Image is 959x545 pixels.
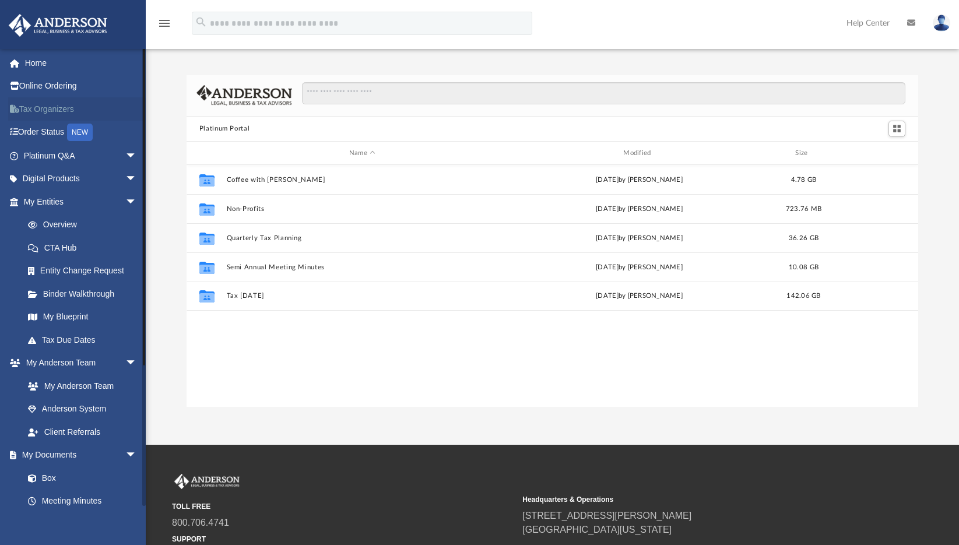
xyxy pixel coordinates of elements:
[8,97,154,121] a: Tax Organizers
[226,234,498,242] button: Quarterly Tax Planning
[172,518,229,528] a: 800.706.4741
[8,144,154,167] a: Platinum Q&Aarrow_drop_down
[67,124,93,141] div: NEW
[789,264,819,270] span: 10.08 GB
[125,190,149,214] span: arrow_drop_down
[16,398,149,421] a: Anderson System
[16,466,143,490] a: Box
[226,205,498,213] button: Non-Profits
[8,351,149,375] a: My Anderson Teamarrow_drop_down
[832,148,914,159] div: id
[522,511,691,521] a: [STREET_ADDRESS][PERSON_NAME]
[503,175,775,185] div: [DATE] by [PERSON_NAME]
[786,293,820,300] span: 142.06 GB
[503,148,775,159] div: Modified
[522,494,865,505] small: Headquarters & Operations
[8,121,154,145] a: Order StatusNEW
[791,177,816,183] span: 4.78 GB
[8,444,149,467] a: My Documentsarrow_drop_down
[16,328,154,351] a: Tax Due Dates
[16,282,154,305] a: Binder Walkthrough
[192,148,221,159] div: id
[16,374,143,398] a: My Anderson Team
[157,22,171,30] a: menu
[172,501,514,512] small: TOLL FREE
[125,351,149,375] span: arrow_drop_down
[16,259,154,283] a: Entity Change Request
[503,233,775,244] div: [DATE] by [PERSON_NAME]
[786,206,821,212] span: 723.76 MB
[503,204,775,215] div: [DATE] by [PERSON_NAME]
[780,148,827,159] div: Size
[195,16,208,29] i: search
[172,534,514,544] small: SUPPORT
[789,235,819,241] span: 36.26 GB
[522,525,672,535] a: [GEOGRAPHIC_DATA][US_STATE]
[8,51,154,75] a: Home
[8,167,154,191] a: Digital Productsarrow_drop_down
[125,444,149,467] span: arrow_drop_down
[16,305,149,329] a: My Blueprint
[933,15,950,31] img: User Pic
[125,144,149,168] span: arrow_drop_down
[888,121,906,137] button: Switch to Grid View
[125,167,149,191] span: arrow_drop_down
[16,490,149,513] a: Meeting Minutes
[5,14,111,37] img: Anderson Advisors Platinum Portal
[226,176,498,184] button: Coffee with [PERSON_NAME]
[8,190,154,213] a: My Entitiesarrow_drop_down
[302,82,905,104] input: Search files and folders
[8,75,154,98] a: Online Ordering
[226,293,498,300] button: Tax [DATE]
[226,148,498,159] div: Name
[503,262,775,273] div: [DATE] by [PERSON_NAME]
[503,291,775,302] div: [DATE] by [PERSON_NAME]
[199,124,250,134] button: Platinum Portal
[16,213,154,237] a: Overview
[172,474,242,489] img: Anderson Advisors Platinum Portal
[16,236,154,259] a: CTA Hub
[157,16,171,30] i: menu
[226,263,498,271] button: Semi Annual Meeting Minutes
[16,420,149,444] a: Client Referrals
[187,165,919,406] div: grid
